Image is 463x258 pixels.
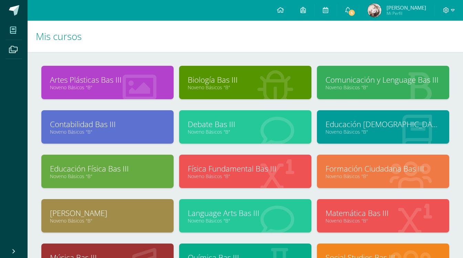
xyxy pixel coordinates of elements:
a: Comunicación y Lenguage Bas III [326,74,441,85]
a: Debate Bas III [188,119,303,130]
a: Noveno Básicos "B" [326,128,441,135]
a: Formación Ciudadana Bas III [326,163,441,174]
a: Matemática Bas III [326,208,441,218]
a: Educación [DEMOGRAPHIC_DATA][PERSON_NAME] [326,119,441,130]
a: [PERSON_NAME] [50,208,165,218]
a: Noveno Básicos "B" [50,84,165,91]
a: Artes Plásticas Bas III [50,74,165,85]
span: 5 [348,9,356,17]
a: Language Arts Bas III [188,208,303,218]
a: Noveno Básicos "B" [188,173,303,179]
a: Noveno Básicos "B" [326,84,441,91]
span: Mis cursos [36,30,82,43]
a: Noveno Básicos "B" [50,173,165,179]
a: Noveno Básicos "B" [188,84,303,91]
a: Noveno Básicos "B" [50,217,165,224]
a: Contabilidad Bas III [50,119,165,130]
img: 07deca5ba059dadc87c3e2af257f9071.png [368,3,381,17]
span: Mi Perfil [387,10,426,16]
a: Noveno Básicos "B" [326,217,441,224]
span: [PERSON_NAME] [387,4,426,11]
a: Biología Bas III [188,74,303,85]
a: Noveno Básicos "B" [188,217,303,224]
a: Noveno Básicos "B" [50,128,165,135]
a: Noveno Básicos "B" [188,128,303,135]
a: Educación Física Bas III [50,163,165,174]
a: Noveno Básicos "B" [326,173,441,179]
a: Física Fundamental Bas III [188,163,303,174]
